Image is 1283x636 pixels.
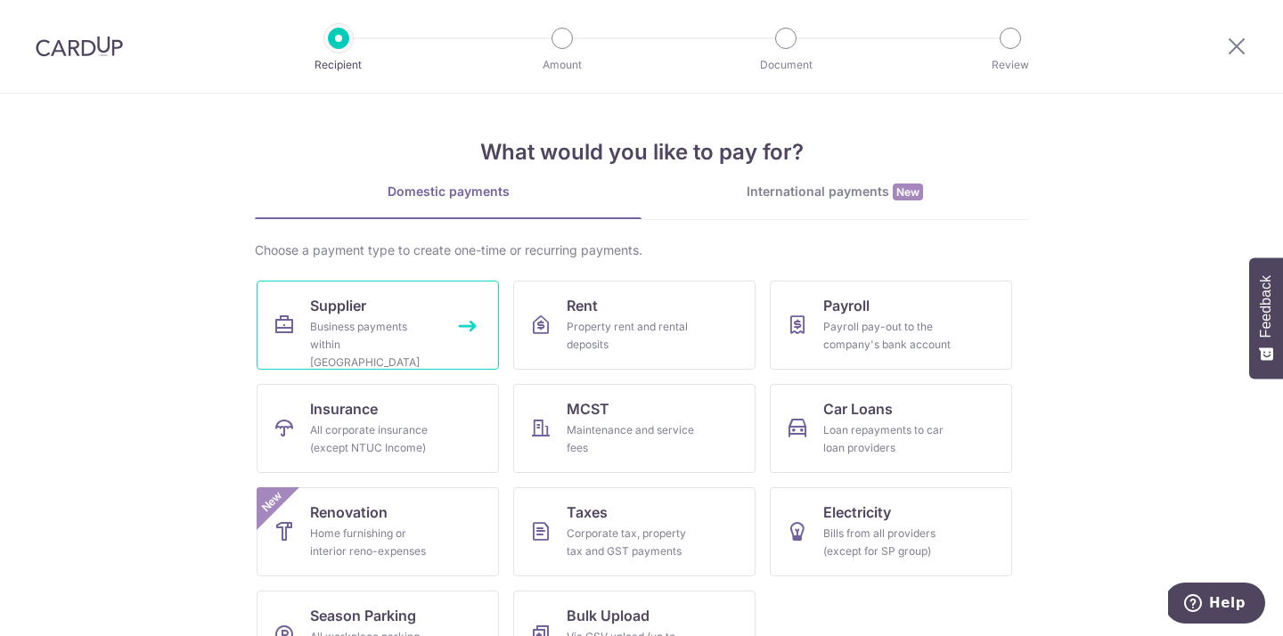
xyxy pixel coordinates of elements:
[513,487,756,576] a: TaxesCorporate tax, property tax and GST payments
[310,318,438,371] div: Business payments within [GEOGRAPHIC_DATA]
[310,605,416,626] span: Season Parking
[513,281,756,370] a: RentProperty rent and rental deposits
[255,183,641,200] div: Domestic payments
[720,56,852,74] p: Document
[823,501,891,523] span: Electricity
[257,384,499,473] a: InsuranceAll corporate insurance (except NTUC Income)
[513,384,756,473] a: MCSTMaintenance and service fees
[893,183,923,200] span: New
[770,487,1012,576] a: ElectricityBills from all providers (except for SP group)
[823,525,952,560] div: Bills from all providers (except for SP group)
[567,525,695,560] div: Corporate tax, property tax and GST payments
[770,384,1012,473] a: Car LoansLoan repayments to car loan providers
[255,241,1028,259] div: Choose a payment type to create one-time or recurring payments.
[1249,257,1283,379] button: Feedback - Show survey
[310,295,366,316] span: Supplier
[1258,275,1274,338] span: Feedback
[567,501,608,523] span: Taxes
[310,525,438,560] div: Home furnishing or interior reno-expenses
[255,136,1028,168] h4: What would you like to pay for?
[257,281,499,370] a: SupplierBusiness payments within [GEOGRAPHIC_DATA]
[944,56,1076,74] p: Review
[310,421,438,457] div: All corporate insurance (except NTUC Income)
[567,421,695,457] div: Maintenance and service fees
[310,398,378,420] span: Insurance
[1168,583,1265,627] iframe: Opens a widget where you can find more information
[567,398,609,420] span: MCST
[310,501,388,523] span: Renovation
[567,295,598,316] span: Rent
[257,487,287,517] span: New
[641,183,1028,201] div: International payments
[770,281,1012,370] a: PayrollPayroll pay-out to the company's bank account
[823,295,870,316] span: Payroll
[823,421,952,457] div: Loan repayments to car loan providers
[567,605,650,626] span: Bulk Upload
[257,487,499,576] a: RenovationHome furnishing or interior reno-expensesNew
[823,398,893,420] span: Car Loans
[496,56,628,74] p: Amount
[273,56,405,74] p: Recipient
[36,36,123,57] img: CardUp
[567,318,695,354] div: Property rent and rental deposits
[823,318,952,354] div: Payroll pay-out to the company's bank account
